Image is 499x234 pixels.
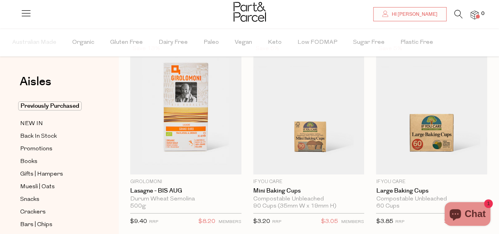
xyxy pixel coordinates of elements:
[159,29,188,56] span: Dairy Free
[130,196,241,203] div: Durum Wheat Semolina
[130,43,241,174] img: Lasagne - BIS AUG
[395,220,404,224] small: RRP
[20,119,92,129] a: NEW IN
[130,203,146,210] span: 500g
[390,11,437,18] span: Hi [PERSON_NAME]
[268,29,282,56] span: Keto
[20,157,92,167] a: Books
[20,144,52,154] span: Promotions
[297,29,337,56] span: Low FODMAP
[471,11,478,19] a: 0
[235,29,252,56] span: Vegan
[204,29,219,56] span: Paleo
[253,219,270,225] span: $3.20
[20,220,52,230] span: Bars | Chips
[253,203,336,210] span: 90 Cups (35mm W x 19mm H)
[253,196,364,203] div: Compostable Unbleached
[272,220,281,224] small: RRP
[479,10,486,17] span: 0
[20,182,55,192] span: Muesli | Oats
[20,144,92,154] a: Promotions
[130,178,241,185] p: Girolomoni
[20,207,92,217] a: Crackers
[376,203,399,210] span: 60 Cups
[373,7,447,21] a: Hi [PERSON_NAME]
[253,178,364,185] p: If You Care
[149,220,158,224] small: RRP
[20,170,63,179] span: Gifts | Hampers
[400,29,433,56] span: Plastic Free
[20,169,92,179] a: Gifts | Hampers
[12,29,56,56] span: Australian Made
[376,219,393,225] span: $3.85
[198,217,215,227] span: $8.20
[20,76,51,95] a: Aisles
[253,187,364,195] a: Mini Baking Cups
[376,43,487,174] img: Large Baking Cups
[20,73,51,90] span: Aisles
[20,220,92,230] a: Bars | Chips
[20,195,92,204] a: Snacks
[130,219,147,225] span: $9.40
[219,220,241,224] small: MEMBERS
[20,131,92,141] a: Back In Stock
[130,187,241,195] a: Lasagne - BIS AUG
[110,29,143,56] span: Gluten Free
[20,119,43,129] span: NEW IN
[376,187,487,195] a: Large Baking Cups
[376,178,487,185] p: If You Care
[321,217,338,227] span: $3.05
[234,2,266,22] img: Part&Parcel
[20,101,92,111] a: Previously Purchased
[20,157,37,167] span: Books
[442,202,493,228] inbox-online-store-chat: Shopify online store chat
[20,195,39,204] span: Snacks
[18,101,82,110] span: Previously Purchased
[253,43,364,174] img: Mini Baking Cups
[20,132,57,141] span: Back In Stock
[20,208,46,217] span: Crackers
[20,182,92,192] a: Muesli | Oats
[376,196,487,203] div: Compostable Unbleached
[353,29,385,56] span: Sugar Free
[341,220,364,224] small: MEMBERS
[72,29,94,56] span: Organic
